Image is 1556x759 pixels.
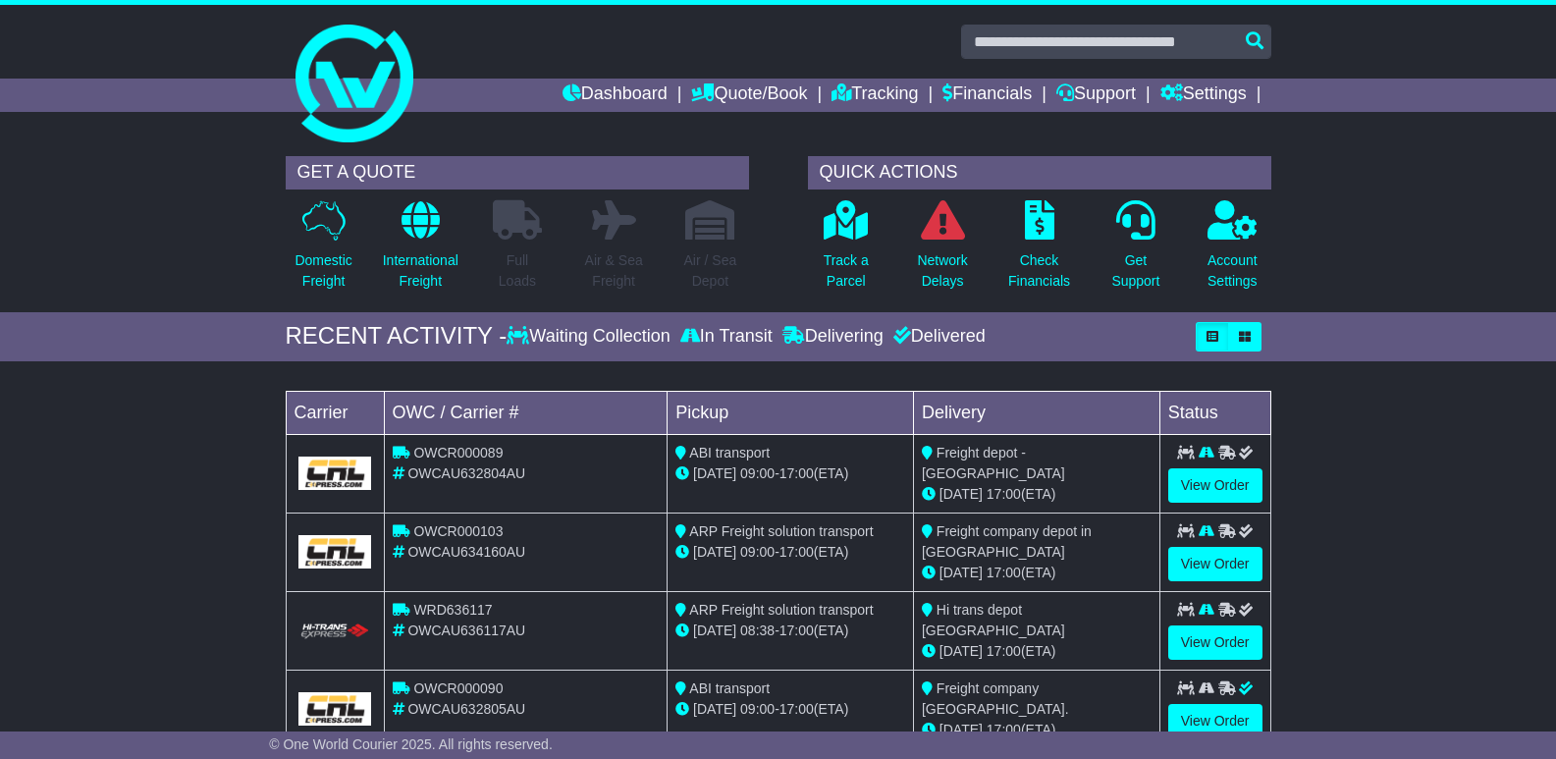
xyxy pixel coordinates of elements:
[740,701,775,717] span: 09:00
[384,391,668,434] td: OWC / Carrier #
[684,250,737,292] p: Air / Sea Depot
[295,250,351,292] p: Domestic Freight
[1168,704,1262,738] a: View Order
[740,544,775,560] span: 09:00
[693,465,736,481] span: [DATE]
[922,445,1065,481] span: Freight depot - [GEOGRAPHIC_DATA]
[298,692,372,726] img: GetCarrierServiceLogo
[382,199,459,302] a: InternationalFreight
[939,565,983,580] span: [DATE]
[913,391,1159,434] td: Delivery
[585,250,643,292] p: Air & Sea Freight
[922,563,1152,583] div: (ETA)
[808,156,1271,190] div: QUICK ACTIONS
[1207,250,1258,292] p: Account Settings
[298,535,372,569] img: GetCarrierServiceLogo
[689,445,770,461] span: ABI transport
[823,199,870,302] a: Track aParcel
[832,79,918,112] a: Tracking
[407,701,525,717] span: OWCAU632805AU
[1007,199,1071,302] a: CheckFinancials
[693,623,736,638] span: [DATE]
[1168,468,1262,503] a: View Order
[1111,250,1159,292] p: Get Support
[383,250,458,292] p: International Freight
[922,602,1065,638] span: Hi trans depot [GEOGRAPHIC_DATA]
[507,326,674,348] div: Waiting Collection
[294,199,352,302] a: DomesticFreight
[675,542,905,563] div: - (ETA)
[286,391,384,434] td: Carrier
[286,156,749,190] div: GET A QUOTE
[413,445,503,461] span: OWCR000089
[917,250,967,292] p: Network Delays
[675,463,905,484] div: - (ETA)
[922,523,1092,560] span: Freight company depot in [GEOGRAPHIC_DATA]
[1056,79,1136,112] a: Support
[407,465,525,481] span: OWCAU632804AU
[942,79,1032,112] a: Financials
[987,486,1021,502] span: 17:00
[689,523,873,539] span: ARP Freight solution transport
[824,250,869,292] p: Track a Parcel
[675,326,778,348] div: In Transit
[493,250,542,292] p: Full Loads
[1207,199,1259,302] a: AccountSettings
[269,736,553,752] span: © One World Courier 2025. All rights reserved.
[922,641,1152,662] div: (ETA)
[778,326,888,348] div: Delivering
[779,623,814,638] span: 17:00
[407,544,525,560] span: OWCAU634160AU
[668,391,914,434] td: Pickup
[987,722,1021,737] span: 17:00
[413,523,503,539] span: OWCR000103
[779,544,814,560] span: 17:00
[740,623,775,638] span: 08:38
[916,199,968,302] a: NetworkDelays
[922,484,1152,505] div: (ETA)
[689,602,873,618] span: ARP Freight solution transport
[939,722,983,737] span: [DATE]
[298,623,372,641] img: HiTrans.png
[286,322,508,351] div: RECENT ACTIVITY -
[675,699,905,720] div: - (ETA)
[675,621,905,641] div: - (ETA)
[407,623,525,638] span: OWCAU636117AU
[563,79,668,112] a: Dashboard
[1159,391,1270,434] td: Status
[779,465,814,481] span: 17:00
[740,465,775,481] span: 09:00
[413,602,492,618] span: WRD636117
[693,701,736,717] span: [DATE]
[779,701,814,717] span: 17:00
[939,643,983,659] span: [DATE]
[691,79,807,112] a: Quote/Book
[693,544,736,560] span: [DATE]
[1160,79,1247,112] a: Settings
[987,643,1021,659] span: 17:00
[922,680,1069,717] span: Freight company [GEOGRAPHIC_DATA].
[1008,250,1070,292] p: Check Financials
[922,720,1152,740] div: (ETA)
[298,457,372,490] img: GetCarrierServiceLogo
[939,486,983,502] span: [DATE]
[689,680,770,696] span: ABI transport
[888,326,986,348] div: Delivered
[413,680,503,696] span: OWCR000090
[987,565,1021,580] span: 17:00
[1110,199,1160,302] a: GetSupport
[1168,547,1262,581] a: View Order
[1168,625,1262,660] a: View Order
